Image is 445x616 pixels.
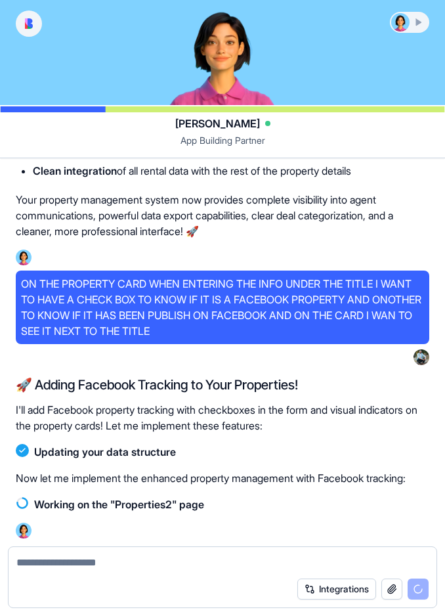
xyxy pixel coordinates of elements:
span: Updating your data structure [34,444,176,460]
span: App Building Partner [16,134,429,158]
img: logo [25,18,33,29]
img: ACg8ocJNHXTW_YLYpUavmfs3syqsdHTtPnhfTho5TN6JEWypo_6Vv8rXJA=s96-c [413,349,429,365]
p: Now let me implement the enhanced property management with Facebook tracking: [16,470,429,486]
p: Your property management system now provides complete visibility into agent communications, power... [16,192,429,239]
span: [PERSON_NAME] [175,116,260,131]
span: Working on the "Properties2" page [34,496,204,512]
button: Integrations [297,579,376,600]
p: I'll add Facebook property tracking with checkboxes in the form and visual indicators on the prop... [16,402,429,433]
img: Ella_00000_wcx2te.png [16,250,32,265]
img: Ella_00000_wcx2te.png [16,523,32,539]
h2: 🚀 Adding Facebook Tracking to Your Properties! [16,376,429,394]
strong: Clean integration [33,164,117,177]
p: ON THE PROPERTY CARD WHEN ENTERING THE INFO UNDER THE TITLE I WANT TO HAVE A CHECK BOX TO KNOW IF... [21,276,424,339]
li: of all rental data with the rest of the property details [33,163,429,179]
